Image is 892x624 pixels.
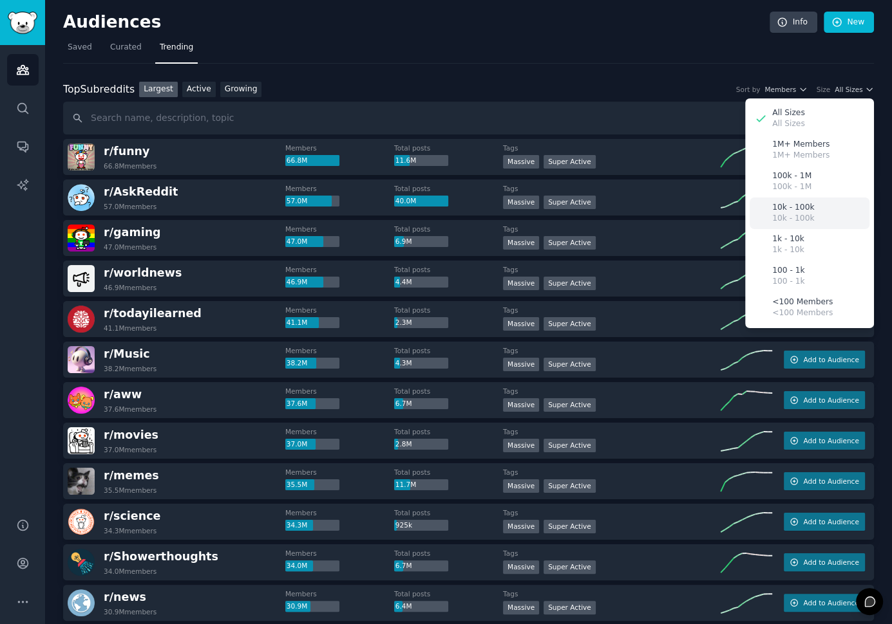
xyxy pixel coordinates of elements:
dt: Tags [503,589,721,598]
img: science [68,508,95,535]
span: r/ Showerthoughts [104,550,218,563]
dt: Members [285,225,394,234]
dt: Members [285,427,394,436]
dt: Total posts [394,143,503,152]
div: 2.8M [394,439,448,450]
div: Super Active [544,196,596,209]
img: gaming [68,225,95,252]
img: worldnews [68,265,95,292]
dt: Tags [503,184,721,193]
p: 10k - 100k [772,213,814,225]
span: Add to Audience [803,517,859,526]
dt: Total posts [394,306,503,315]
img: Showerthoughts [68,549,95,576]
p: 100k - 1M [772,170,811,182]
div: 37.0M members [104,445,157,454]
span: Add to Audience [803,558,859,567]
img: AskReddit [68,184,95,211]
input: Search name, description, topic [63,102,874,134]
a: Active [182,82,216,98]
div: 11.6M [394,155,448,167]
div: Sort by [736,85,761,94]
p: All Sizes [772,118,805,130]
span: r/ movies [104,428,158,441]
dt: Total posts [394,549,503,558]
div: 37.0M [285,439,339,450]
div: 34.0M [285,560,339,572]
div: 11.7M [394,479,448,491]
div: Super Active [544,317,596,331]
div: Super Active [544,155,596,169]
dt: Total posts [394,468,503,477]
div: Massive [503,196,539,209]
dt: Members [285,589,394,598]
div: 37.6M [285,398,339,410]
span: r/ todayilearned [104,307,202,320]
div: Massive [503,560,539,574]
button: Add to Audience [784,351,865,369]
h2: Audiences [63,12,770,33]
dt: Members [285,265,394,274]
dt: Tags [503,468,721,477]
div: Super Active [544,479,596,493]
div: 34.0M members [104,567,157,576]
dt: Total posts [394,589,503,598]
dt: Total posts [394,427,503,436]
p: 100k - 1M [772,181,811,193]
div: 46.9M members [104,283,157,292]
div: Super Active [544,236,596,250]
a: New [824,12,874,33]
p: All Sizes [772,107,805,119]
div: Massive [503,277,539,290]
span: r/ gaming [104,226,161,239]
dt: Members [285,468,394,477]
a: Curated [106,37,146,64]
div: 6.9M [394,236,448,248]
div: 2.3M [394,317,448,329]
dt: Members [285,143,394,152]
div: Massive [503,479,539,493]
div: Super Active [544,358,596,371]
img: funny [68,143,95,170]
div: Massive [503,155,539,169]
div: Super Active [544,520,596,533]
dt: Tags [503,508,721,517]
div: Super Active [544,277,596,290]
div: 66.8M [285,155,339,167]
dt: Tags [503,387,721,396]
div: Massive [503,601,539,614]
p: 1k - 10k [772,234,804,245]
span: Add to Audience [803,396,859,405]
div: 925k [394,520,448,531]
span: r/ science [104,509,160,522]
dt: Members [285,346,394,355]
span: r/ AskReddit [104,185,178,198]
div: 34.3M [285,520,339,531]
button: Add to Audience [784,594,865,612]
img: Music [68,346,95,373]
img: todayilearned [68,306,95,333]
button: Add to Audience [784,553,865,571]
span: r/ memes [104,469,159,482]
div: Massive [503,439,539,452]
dt: Members [285,387,394,396]
span: r/ aww [104,388,142,401]
dt: Members [285,549,394,558]
button: Add to Audience [784,513,865,531]
p: 1M+ Members [772,150,830,161]
div: 6.7M [394,398,448,410]
dt: Total posts [394,346,503,355]
dt: Tags [503,346,721,355]
dt: Members [285,306,394,315]
div: Top Subreddits [63,82,135,98]
a: Trending [155,37,198,64]
a: Largest [139,82,178,98]
a: Growing [220,82,262,98]
span: Trending [160,42,193,53]
div: 57.0M members [104,202,157,211]
dt: Tags [503,427,721,436]
div: 6.4M [394,601,448,612]
dt: Total posts [394,184,503,193]
div: 37.6M members [104,405,157,414]
span: r/ funny [104,145,149,158]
